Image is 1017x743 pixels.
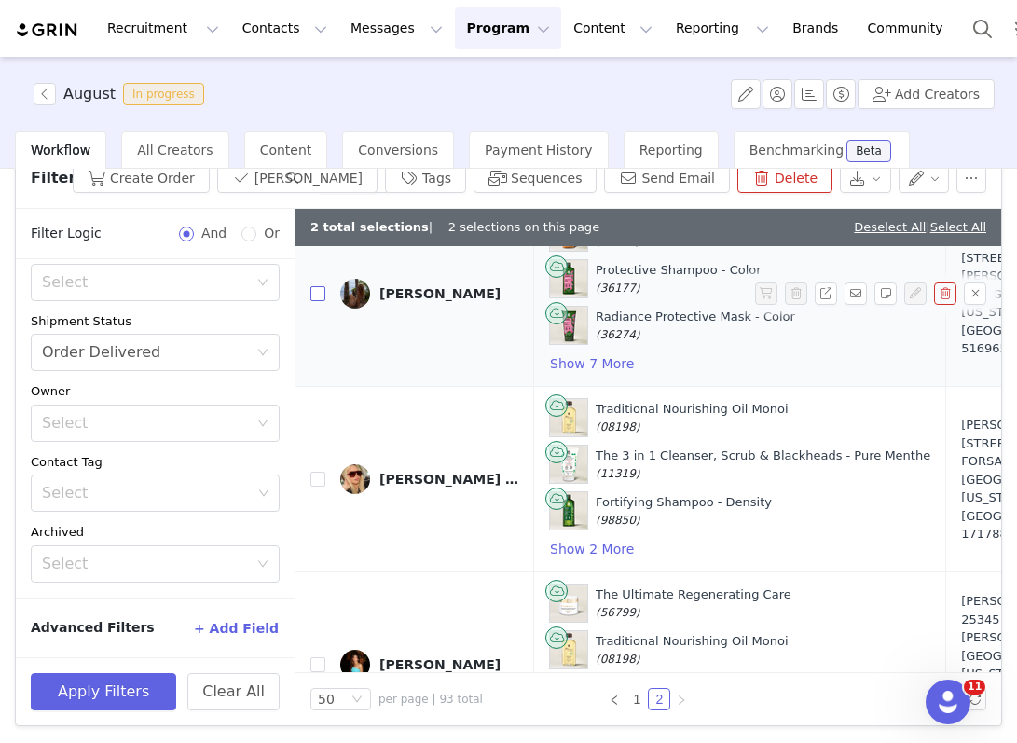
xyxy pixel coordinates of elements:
i: icon: search [286,172,299,185]
span: (36274) [596,328,640,341]
h3: August [63,83,116,105]
button: Clear All [187,673,280,710]
i: icon: down [351,694,363,707]
div: [PERSON_NAME] [379,657,501,672]
li: Next Page [670,688,693,710]
li: 1 [625,688,648,710]
button: Content [562,7,664,49]
i: icon: right [676,695,687,706]
span: 11 [964,680,985,695]
span: Or [256,224,280,243]
span: (11319) [596,467,640,480]
span: And [194,224,234,243]
button: Create Order [73,163,210,193]
img: Product Image [550,446,587,483]
a: [PERSON_NAME] 🎀 [340,464,519,494]
button: Search [962,7,1003,49]
div: [PERSON_NAME] [379,286,501,301]
button: Show 2 More [549,538,635,560]
div: Select [42,555,248,573]
button: Delete [737,163,832,193]
span: Conversions [358,143,438,158]
button: Contacts [231,7,338,49]
span: (56799) [596,606,640,619]
img: Product Image [550,631,587,668]
li: Previous Page [603,688,625,710]
span: Send Email [845,282,874,305]
button: Recruitment [96,7,230,49]
span: In progress [123,83,204,105]
button: Reporting [665,7,780,49]
iframe: Intercom live chat [926,680,970,724]
i: icon: left [609,695,620,706]
div: Select [42,484,252,502]
a: 2 [649,689,669,709]
div: 50 [318,689,335,709]
span: | [926,220,986,234]
button: Add Creators [858,79,995,109]
span: Payment History [485,143,593,158]
div: Protective Shampoo - Color [596,261,762,297]
div: Shipment Status [31,312,280,331]
div: Traditional Nourishing Oil Monoi [596,400,789,436]
div: Owner [31,382,280,401]
span: Content [260,143,312,158]
img: Product Image [550,260,587,297]
span: All Creators [137,143,213,158]
div: Contact Tag [31,453,280,472]
img: e7528214-782b-4f41-a9e2-35c0f874cb55.jpg [340,279,370,309]
div: | 2 selections on this page [310,218,599,237]
a: Deselect All [854,220,926,234]
div: Select [42,273,248,292]
img: Product Image [550,399,587,436]
span: (98850) [596,514,640,527]
div: The 3 in 1 Cleanser, Scrub & Blackheads - Pure Menthe [596,447,930,483]
div: [PERSON_NAME] 🎀 [379,472,519,487]
a: [PERSON_NAME] [340,650,519,680]
button: Tags [385,163,466,193]
button: Apply Filters [31,673,176,710]
button: Show 7 More [549,352,635,375]
span: Advanced Filters [31,618,155,638]
div: Order Delivered [42,335,160,370]
span: Benchmarking [749,143,844,158]
a: 1 [626,689,647,709]
span: Filter Logic [31,224,102,243]
img: grin logo [15,21,80,39]
div: Archived [31,523,280,542]
a: [PERSON_NAME] [340,279,519,309]
a: Brands [781,7,855,49]
span: (36177) [596,282,640,295]
b: 2 total selections [310,220,429,234]
img: e8642982-45c0-4167-8f9b-7bef57518dbd.jpg [340,464,370,494]
button: [PERSON_NAME] [217,163,378,193]
div: Select [42,414,248,433]
img: Product Image [550,307,587,344]
a: Select All [930,220,986,234]
i: icon: down [257,277,268,290]
div: Traditional Nourishing Oil Monoi [596,632,789,668]
a: Community [857,7,963,49]
img: Product Image [550,585,587,622]
button: + Add Field [193,613,280,643]
img: Product Image [550,492,587,530]
div: The Ultimate Regenerating Care [596,585,791,622]
div: Fortifying Shampoo - Density [596,493,772,530]
i: icon: down [258,488,269,501]
button: Sequences [474,163,597,193]
button: Program [455,7,561,49]
button: Messages [339,7,454,49]
span: per page | 93 total [378,691,483,708]
span: [object Object] [34,83,212,105]
span: Reporting [639,143,703,158]
li: 2 [648,688,670,710]
span: (08198) [596,653,640,666]
span: (08198) [596,420,640,433]
span: Filters [31,167,85,189]
i: icon: down [257,418,268,431]
span: Workflow [31,143,90,158]
div: Beta [856,145,882,157]
i: icon: down [257,558,268,571]
div: Radiance Protective Mask - Color [596,308,795,344]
